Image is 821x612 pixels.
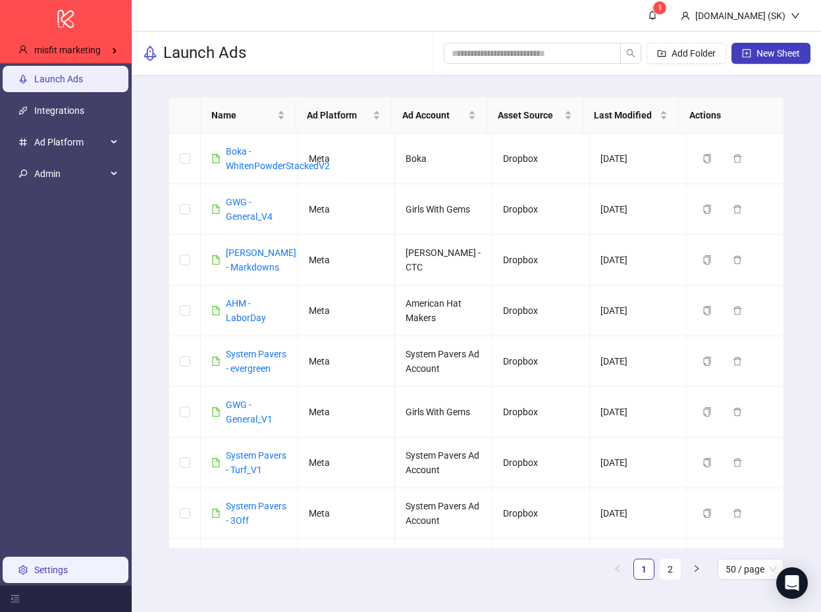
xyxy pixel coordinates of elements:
span: copy [702,458,712,467]
td: [DATE] [590,336,687,387]
a: Settings [34,565,68,575]
td: [DATE] [590,539,687,590]
span: delete [733,509,742,518]
span: copy [702,255,712,265]
td: Dropbox [492,336,590,387]
td: Dropbox [492,488,590,539]
span: search [626,49,635,58]
span: file [211,255,221,265]
a: 1 [634,559,654,579]
td: [DATE] [590,438,687,488]
td: Dropbox [492,235,590,286]
td: Boka [395,134,492,184]
span: Asset Source [498,108,561,122]
td: 1_Co:YUC_Br:YH_Ve:PD_ADC_LOC [395,539,492,590]
span: delete [733,205,742,214]
span: file [211,357,221,366]
button: right [686,559,707,580]
span: copy [702,205,712,214]
span: delete [733,357,742,366]
span: menu-fold [11,594,20,603]
div: [DOMAIN_NAME] (SK) [690,9,791,23]
span: misfit marketing [34,45,101,55]
td: Girls With Gems [395,184,492,235]
td: Dropbox [492,286,590,336]
td: [DATE] [590,184,687,235]
td: Meta [298,336,396,387]
span: file [211,306,221,315]
span: down [791,11,800,20]
li: 2 [660,559,681,580]
td: [PERSON_NAME] - CTC [395,235,492,286]
td: Dropbox [492,184,590,235]
span: Last Modified [594,108,657,122]
span: bell [648,11,657,20]
span: user [681,11,690,20]
a: Boka - WhitenPowderStackedV2 [226,146,330,171]
a: 2 [660,559,680,579]
span: file [211,458,221,467]
li: 1 [633,559,654,580]
td: Dropbox [492,539,590,590]
span: file [211,205,221,214]
a: Launch Ads [34,74,83,84]
span: Ad Account [402,108,465,122]
span: Add Folder [672,48,716,59]
a: AHM - LaborDay [226,298,266,323]
span: left [614,565,622,573]
span: copy [702,306,712,315]
span: plus-square [742,49,751,58]
a: System Pavers - 3Off [226,501,286,526]
span: copy [702,154,712,163]
button: New Sheet [731,43,810,64]
li: Previous Page [607,559,628,580]
a: System Pavers - evergreen [226,349,286,374]
td: Meta [298,438,396,488]
a: GWG - General_V4 [226,197,273,222]
h3: Launch Ads [163,43,246,64]
a: [PERSON_NAME] - Markdowns [226,247,296,272]
span: file [211,509,221,518]
td: [DATE] [590,235,687,286]
span: user [18,45,28,55]
td: Meta [298,539,396,590]
td: Meta [298,488,396,539]
span: Name [211,108,275,122]
td: [DATE] [590,387,687,438]
div: Open Intercom Messenger [776,567,808,599]
th: Ad Platform [296,97,392,134]
span: folder-add [657,49,666,58]
td: System Pavers Ad Account [395,488,492,539]
td: [DATE] [590,134,687,184]
span: Ad Platform [307,108,370,122]
span: file [211,154,221,163]
th: Ad Account [392,97,487,134]
td: Meta [298,184,396,235]
td: Meta [298,387,396,438]
td: System Pavers Ad Account [395,438,492,488]
th: Asset Source [487,97,583,134]
td: American Hat Makers [395,286,492,336]
span: delete [733,255,742,265]
li: Next Page [686,559,707,580]
td: Meta [298,134,396,184]
td: Meta [298,235,396,286]
td: Dropbox [492,134,590,184]
span: rocket [142,45,158,61]
td: Girls With Gems [395,387,492,438]
th: Last Modified [583,97,679,134]
button: left [607,559,628,580]
a: GWG - General_V1 [226,399,273,424]
div: Page Size [718,559,784,580]
span: file [211,407,221,417]
span: Admin [34,161,107,187]
td: Dropbox [492,438,590,488]
span: delete [733,306,742,315]
td: Dropbox [492,387,590,438]
sup: 1 [653,1,666,14]
span: copy [702,357,712,366]
td: System Pavers Ad Account [395,336,492,387]
th: Actions [679,97,774,134]
a: Integrations [34,105,84,116]
span: number [18,138,28,147]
